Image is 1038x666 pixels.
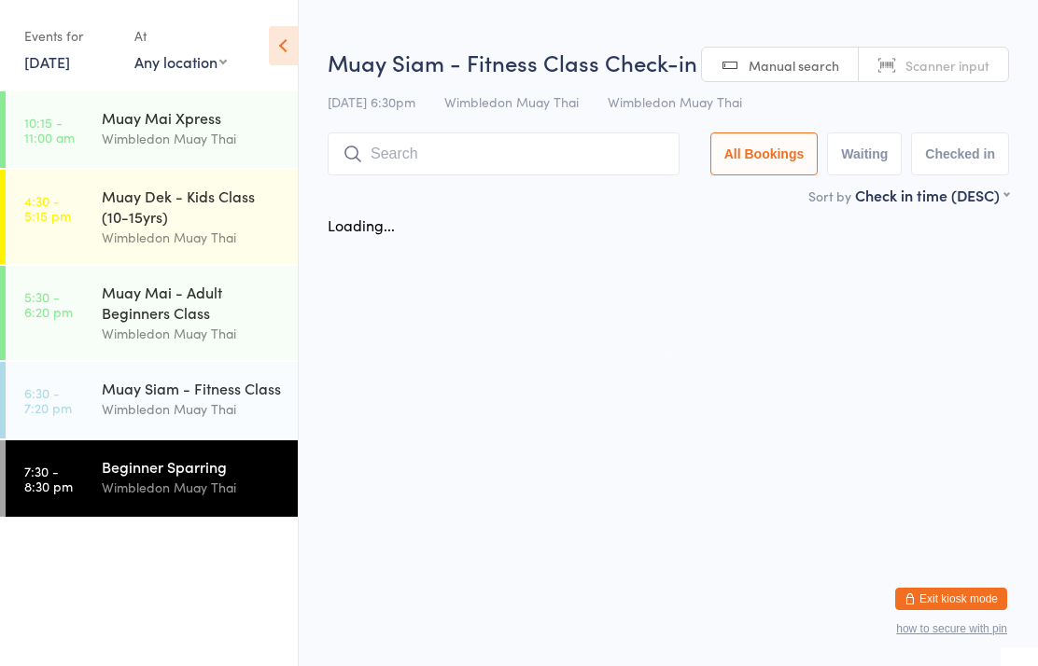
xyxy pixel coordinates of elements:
[102,456,282,477] div: Beginner Sparring
[102,477,282,498] div: Wimbledon Muay Thai
[895,588,1007,610] button: Exit kiosk mode
[328,92,415,111] span: [DATE] 6:30pm
[24,385,72,415] time: 6:30 - 7:20 pm
[24,193,71,223] time: 4:30 - 5:15 pm
[328,132,680,175] input: Search
[134,21,227,51] div: At
[102,186,282,227] div: Muay Dek - Kids Class (10-15yrs)
[102,323,282,344] div: Wimbledon Muay Thai
[749,56,839,75] span: Manual search
[608,92,742,111] span: Wimbledon Muay Thai
[911,132,1009,175] button: Checked in
[102,378,282,398] div: Muay Siam - Fitness Class
[24,21,116,51] div: Events for
[24,464,73,493] time: 7:30 - 8:30 pm
[905,56,989,75] span: Scanner input
[102,282,282,323] div: Muay Mai - Adult Beginners Class
[328,47,1009,77] h2: Muay Siam - Fitness Class Check-in
[328,215,395,235] div: Loading...
[6,266,298,360] a: 5:30 -6:20 pmMuay Mai - Adult Beginners ClassWimbledon Muay Thai
[710,132,819,175] button: All Bookings
[102,227,282,248] div: Wimbledon Muay Thai
[444,92,579,111] span: Wimbledon Muay Thai
[6,362,298,438] a: 6:30 -7:20 pmMuay Siam - Fitness ClassWimbledon Muay Thai
[896,622,1007,635] button: how to secure with pin
[827,132,902,175] button: Waiting
[102,398,282,420] div: Wimbledon Muay Thai
[6,440,298,517] a: 7:30 -8:30 pmBeginner SparringWimbledon Muay Thai
[6,91,298,168] a: 10:15 -11:00 amMuay Mai XpressWimbledon Muay Thai
[24,51,70,72] a: [DATE]
[855,185,1009,205] div: Check in time (DESC)
[808,187,851,205] label: Sort by
[6,170,298,264] a: 4:30 -5:15 pmMuay Dek - Kids Class (10-15yrs)Wimbledon Muay Thai
[24,289,73,319] time: 5:30 - 6:20 pm
[24,115,75,145] time: 10:15 - 11:00 am
[134,51,227,72] div: Any location
[102,128,282,149] div: Wimbledon Muay Thai
[102,107,282,128] div: Muay Mai Xpress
